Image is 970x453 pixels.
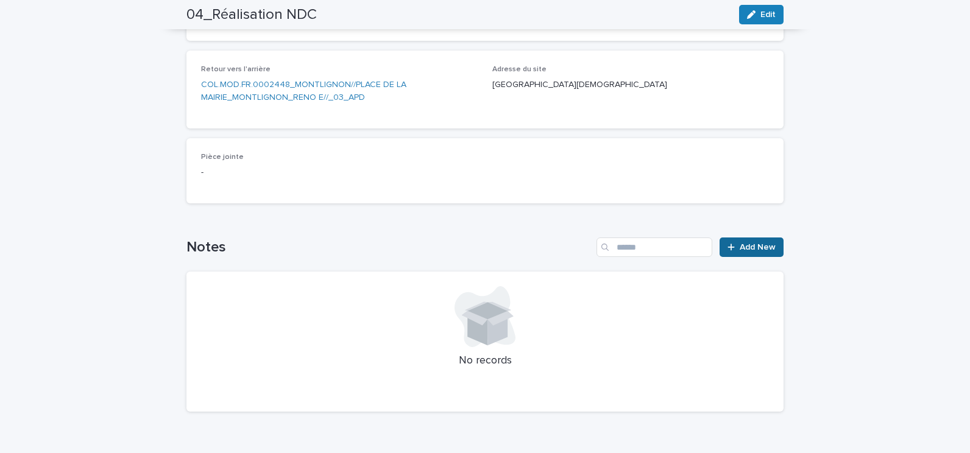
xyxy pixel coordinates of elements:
span: Add New [740,243,776,251]
p: - [201,166,769,179]
p: No records [201,354,769,368]
span: Edit [760,10,776,19]
p: [GEOGRAPHIC_DATA][DEMOGRAPHIC_DATA] [492,79,769,91]
span: Retour vers l'arrière [201,66,271,73]
input: Search [597,237,712,257]
a: COL.MOD.FR.0002448_MONTLIGNON//PLACE DE LA MAIRIE_MONTLIGNON_RENO E//_03_APD [201,79,478,104]
span: Pièce jointe [201,153,244,161]
span: Adresse du site [492,66,547,73]
h1: Notes [186,239,592,256]
button: Edit [739,5,784,24]
h2: 04_Réalisation NDC [186,6,317,24]
a: Add New [720,237,784,257]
